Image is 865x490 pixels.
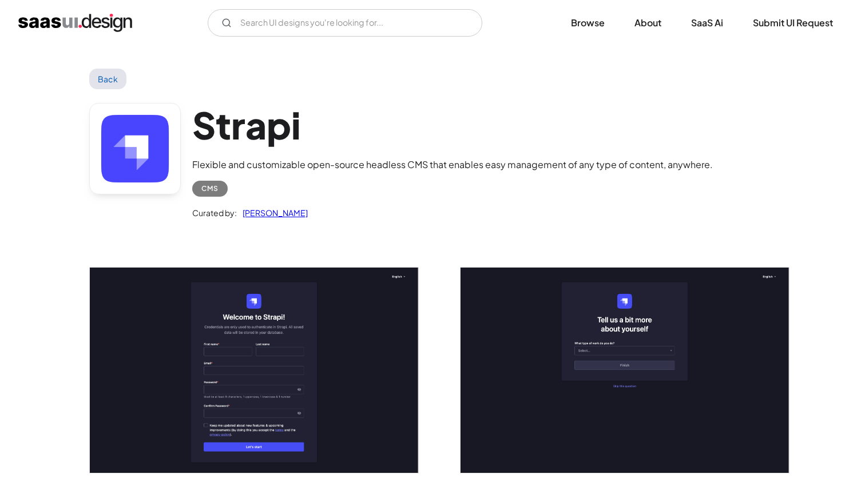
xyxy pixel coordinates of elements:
[192,158,713,172] div: Flexible and customizable open-source headless CMS that enables easy management of any type of co...
[237,206,308,220] a: [PERSON_NAME]
[621,10,675,35] a: About
[18,14,132,32] a: home
[557,10,618,35] a: Browse
[208,9,482,37] form: Email Form
[677,10,737,35] a: SaaS Ai
[461,268,789,473] img: 6426765a8eed3cdcfa2d7112_Strapi%20Tell%20about%20yourself%20Screen.png
[192,206,237,220] div: Curated by:
[90,268,418,473] img: 6426764060b25ac2f820f41c_Strapi%20Welcome%20Screen.png
[461,268,789,473] a: open lightbox
[89,69,126,89] a: Back
[192,103,713,147] h1: Strapi
[208,9,482,37] input: Search UI designs you're looking for...
[90,268,418,473] a: open lightbox
[739,10,847,35] a: Submit UI Request
[201,182,219,196] div: CMS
